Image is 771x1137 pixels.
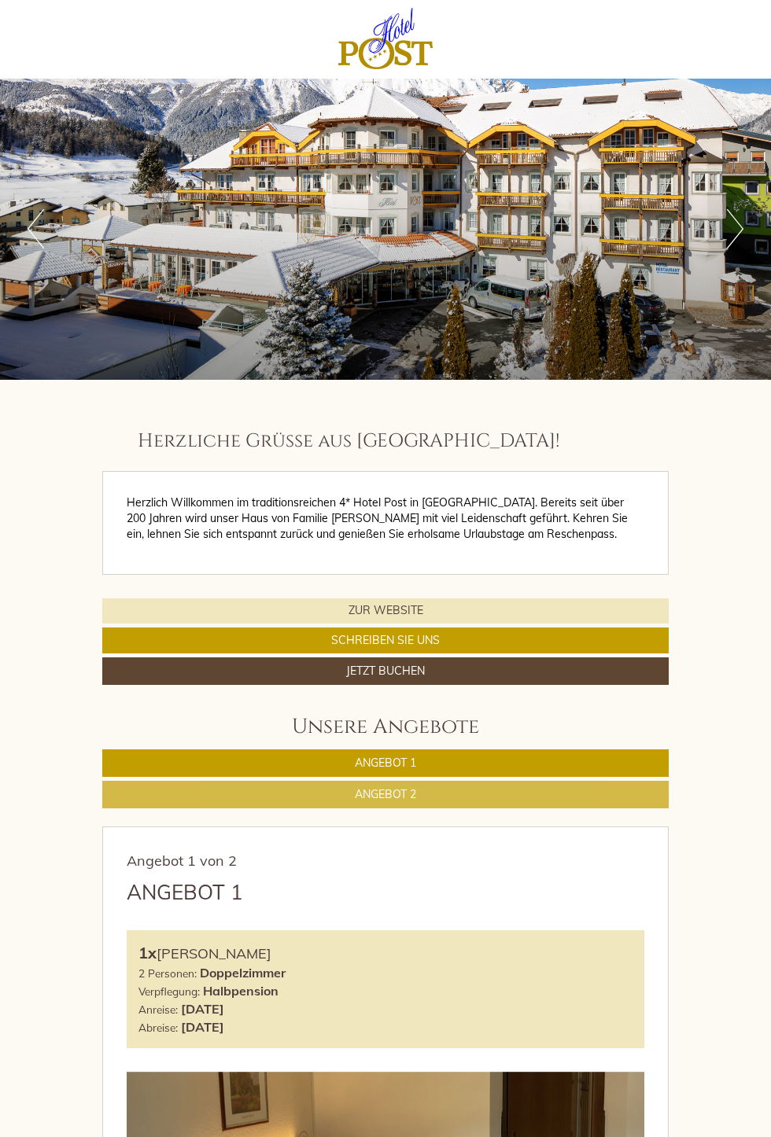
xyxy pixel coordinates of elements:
div: Angebot 1 [127,878,243,907]
b: Doppelzimmer [200,965,286,981]
a: Jetzt buchen [102,657,669,685]
small: 2 Personen: [138,966,197,980]
span: Angebot 1 [355,756,416,770]
a: Schreiben Sie uns [102,627,669,653]
b: [DATE] [181,1001,224,1017]
div: [PERSON_NAME] [138,942,633,965]
h1: Herzliche Grüße aus [GEOGRAPHIC_DATA]! [138,431,560,451]
span: Angebot 1 von 2 [127,852,237,870]
small: Abreise: [138,1021,178,1034]
b: Halbpension [203,983,279,999]
small: Anreise: [138,1003,178,1016]
b: [DATE] [181,1019,224,1035]
span: Angebot 2 [355,787,416,801]
button: Next [727,209,743,248]
small: Verpflegung: [138,984,200,998]
div: Unsere Angebote [102,712,669,741]
b: 1x [138,943,157,962]
a: Zur Website [102,598,669,624]
p: Herzlich Willkommen im traditionsreichen 4* Hotel Post in [GEOGRAPHIC_DATA]. Bereits seit über 20... [127,495,644,543]
button: Previous [28,209,44,248]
